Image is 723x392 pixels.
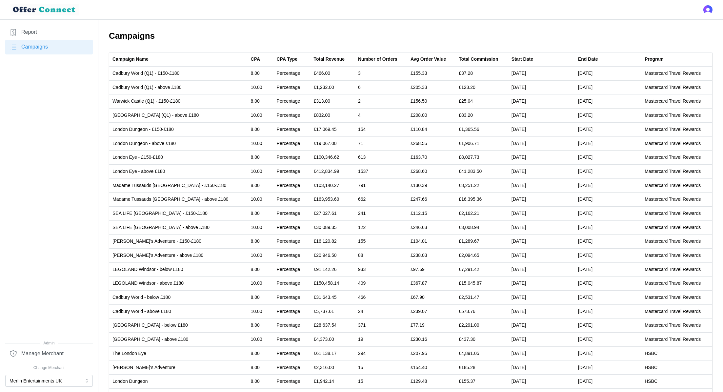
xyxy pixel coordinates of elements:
td: 294 [355,346,407,361]
td: £25.04 [455,94,508,109]
td: Percentage [273,304,311,319]
div: End Date [578,56,598,63]
td: £155.33 [407,67,455,81]
td: Mastercard Travel Rewards [641,235,712,249]
td: £4,373.00 [310,333,354,347]
td: 10.00 [248,109,273,123]
td: [DATE] [575,122,641,136]
td: 10.00 [248,136,273,151]
td: £129.48 [407,375,455,389]
td: 8.00 [248,361,273,375]
td: [DATE] [575,249,641,263]
td: 933 [355,262,407,277]
h2: Campaigns [109,30,713,42]
td: £185.28 [455,361,508,375]
td: £20,946.50 [310,249,354,263]
button: Open user button [703,5,713,14]
td: Mastercard Travel Rewards [641,122,712,136]
td: £77.19 [407,319,455,333]
td: 88 [355,249,407,263]
td: Percentage [273,178,311,193]
td: £30,089.35 [310,220,354,235]
td: £7,291.42 [455,262,508,277]
td: HSBC [641,346,712,361]
span: Report [21,28,37,36]
td: London Eye - £150-£180 [109,151,248,165]
td: SEA LIFE [GEOGRAPHIC_DATA] - above £180 [109,220,248,235]
td: 6 [355,80,407,94]
td: 8.00 [248,291,273,305]
div: Total Revenue [313,56,345,63]
td: [DATE] [575,109,641,123]
td: [DATE] [508,94,575,109]
td: £112.15 [407,206,455,220]
td: £2,316.00 [310,361,354,375]
td: [DATE] [508,220,575,235]
td: HSBC [641,361,712,375]
td: Percentage [273,164,311,178]
td: £573.76 [455,304,508,319]
td: £16,120.82 [310,235,354,249]
td: 122 [355,220,407,235]
td: [DATE] [508,262,575,277]
td: 24 [355,304,407,319]
td: [PERSON_NAME]'s Adventure - above £180 [109,249,248,263]
td: £4,891.05 [455,346,508,361]
td: [DATE] [575,304,641,319]
td: [DATE] [575,319,641,333]
td: £163,953.60 [310,193,354,207]
td: [GEOGRAPHIC_DATA] - below £180 [109,319,248,333]
td: Cadbury World - below £180 [109,291,248,305]
td: 8.00 [248,178,273,193]
td: [DATE] [575,67,641,81]
td: £1,289.67 [455,235,508,249]
td: £207.95 [407,346,455,361]
td: [DATE] [508,193,575,207]
td: [DATE] [508,206,575,220]
td: 613 [355,151,407,165]
td: 10.00 [248,277,273,291]
td: £130.39 [407,178,455,193]
td: £239.07 [407,304,455,319]
td: [DATE] [508,178,575,193]
td: 2 [355,94,407,109]
td: [DATE] [575,164,641,178]
a: Report [5,25,93,40]
td: £268.55 [407,136,455,151]
td: 791 [355,178,407,193]
td: £104.01 [407,235,455,249]
td: Percentage [273,94,311,109]
td: [PERSON_NAME]'s Adventure - £150-£180 [109,235,248,249]
div: CPA [251,56,260,63]
td: £83.20 [455,109,508,123]
td: £2,162.21 [455,206,508,220]
td: 10.00 [248,220,273,235]
td: [DATE] [575,235,641,249]
td: Percentage [273,151,311,165]
td: [DATE] [508,361,575,375]
td: £16,395.36 [455,193,508,207]
td: [DATE] [575,80,641,94]
td: [DATE] [508,151,575,165]
span: Admin [5,340,93,346]
td: [DATE] [508,304,575,319]
td: Percentage [273,80,311,94]
td: 71 [355,136,407,151]
td: £2,531.47 [455,291,508,305]
td: £61,138.17 [310,346,354,361]
td: £367.87 [407,277,455,291]
td: Mastercard Travel Rewards [641,136,712,151]
td: Percentage [273,193,311,207]
td: Mastercard Travel Rewards [641,262,712,277]
a: Campaigns [5,40,93,54]
td: [DATE] [508,109,575,123]
td: Percentage [273,346,311,361]
td: £1,942.14 [310,375,354,389]
td: Mastercard Travel Rewards [641,249,712,263]
td: Mastercard Travel Rewards [641,164,712,178]
td: [DATE] [508,164,575,178]
td: Mastercard Travel Rewards [641,291,712,305]
td: [DATE] [575,220,641,235]
td: £37.28 [455,67,508,81]
td: £27,027.61 [310,206,354,220]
